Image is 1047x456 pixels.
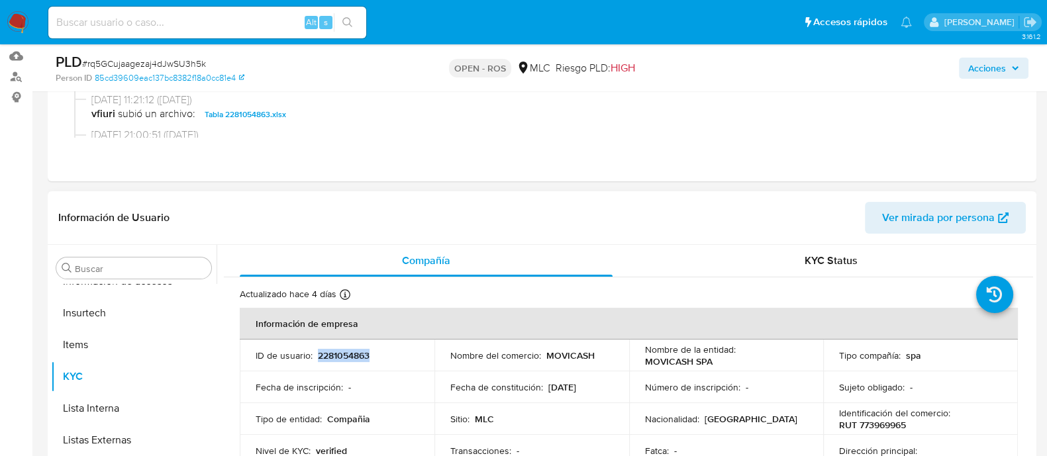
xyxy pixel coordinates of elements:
span: Accesos rápidos [813,15,887,29]
p: - [348,381,351,393]
input: Buscar [75,263,206,275]
th: Información de empresa [240,308,1018,340]
p: Actualizado hace 4 días [240,288,336,300]
span: KYC Status [805,253,858,268]
button: Acciones [959,58,1028,79]
span: Riesgo PLD: [556,61,635,75]
div: MLC [517,61,550,75]
p: Nombre de la entidad : [645,343,736,355]
b: PLD [56,51,82,72]
p: - [746,381,748,393]
p: Fecha de constitución : [450,381,543,393]
p: Tipo de entidad : [256,413,322,425]
span: HIGH [611,60,635,75]
button: Insurtech [51,297,217,329]
p: Número de inscripción : [645,381,740,393]
p: Sitio : [450,413,470,425]
p: MOVICASH [546,349,595,361]
button: Listas Externas [51,424,217,456]
p: spa [906,349,921,361]
span: s [324,16,328,28]
p: OPEN - ROS [449,59,511,77]
input: Buscar usuario o caso... [48,14,366,31]
button: Lista Interna [51,392,217,424]
span: 3.161.2 [1021,31,1040,42]
b: Person ID [56,72,92,84]
p: rociodaniela.benavidescatalan@mercadolibre.cl [944,16,1019,28]
p: Fecha de inscripción : [256,381,343,393]
p: [DATE] [548,381,576,393]
button: Ver mirada por persona [865,202,1026,234]
span: Acciones [968,58,1006,79]
p: [GEOGRAPHIC_DATA] [705,413,797,425]
p: Identificación del comercio : [839,407,950,419]
span: Ver mirada por persona [882,202,995,234]
p: MLC [475,413,494,425]
h1: Información de Usuario [58,211,170,224]
a: Salir [1023,15,1037,29]
p: Sujeto obligado : [839,381,905,393]
p: Compañia [327,413,370,425]
p: ID de usuario : [256,349,313,361]
span: Compañía [402,253,450,268]
a: 85cd39609eac137bc8382f18a0cc81e4 [95,72,244,84]
button: Items [51,329,217,361]
button: search-icon [334,13,361,32]
span: Alt [306,16,317,28]
button: KYC [51,361,217,392]
p: 2281054863 [318,349,370,361]
button: Buscar [62,263,72,273]
p: Nombre del comercio : [450,349,541,361]
span: # rq5GCujaagezaj4dJwSU3h5k [82,57,206,70]
p: RUT 773969965 [839,419,906,431]
p: MOVICASH SPA [645,355,713,367]
p: Tipo compañía : [839,349,901,361]
a: Notificaciones [901,17,912,28]
p: - [910,381,913,393]
p: Nacionalidad : [645,413,699,425]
